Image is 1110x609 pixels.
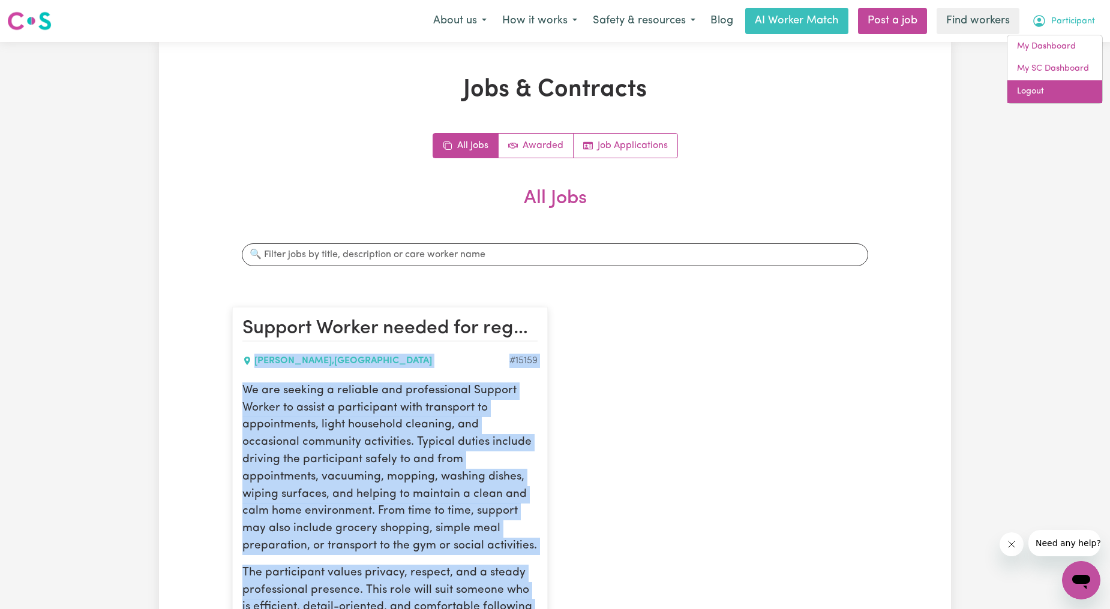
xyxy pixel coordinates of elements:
[858,8,927,34] a: Post a job
[433,134,499,158] a: All jobs
[242,243,868,266] input: 🔍 Filter jobs by title, description or care worker name
[1000,532,1024,556] iframe: Close message
[1007,80,1102,103] a: Logout
[1062,561,1100,599] iframe: Button to launch messaging window
[585,8,703,34] button: Safety & resources
[242,317,538,341] h2: Support Worker needed for regular shifts
[232,76,878,104] h1: Jobs & Contracts
[1007,58,1102,80] a: My SC Dashboard
[1007,35,1102,58] a: My Dashboard
[1024,8,1103,34] button: My Account
[242,382,538,555] p: We are seeking a reliable and professional Support Worker to assist a participant with transport ...
[7,10,52,32] img: Careseekers logo
[232,187,878,229] h2: All Jobs
[494,8,585,34] button: How it works
[937,8,1019,34] a: Find workers
[703,8,740,34] a: Blog
[7,7,52,35] a: Careseekers logo
[425,8,494,34] button: About us
[745,8,848,34] a: AI Worker Match
[1028,530,1100,556] iframe: Message from company
[7,8,73,18] span: Need any help?
[574,134,677,158] a: Job applications
[1007,35,1103,104] div: My Account
[509,354,538,368] div: Job ID #15159
[242,354,509,368] div: [PERSON_NAME] , [GEOGRAPHIC_DATA]
[499,134,574,158] a: Active jobs
[1051,15,1095,28] span: Participant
